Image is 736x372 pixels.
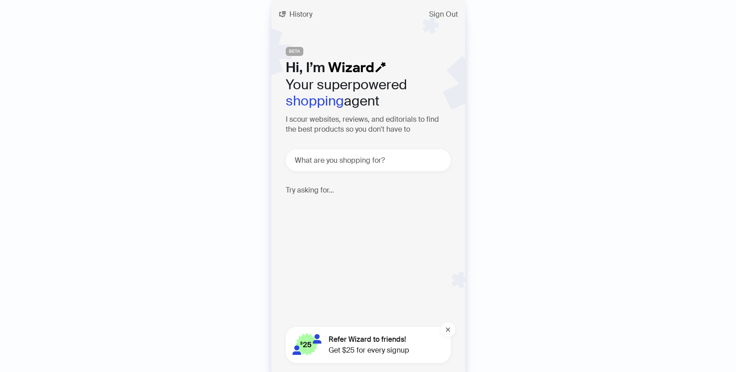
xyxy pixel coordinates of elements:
button: History [271,7,320,22]
span: close [445,327,451,332]
button: Sign Out [422,7,465,22]
h2: Your superpowered agent [286,77,451,109]
h4: Try asking for... [286,186,451,194]
span: Get $25 for every signup [329,345,409,356]
h3: I scour websites, reviews, and editorials to find the best products so you don't have to [286,115,451,135]
button: Refer Wizard to friends!Get $25 for every signup [286,327,451,363]
span: Sign Out [429,11,458,18]
span: Refer Wizard to friends! [329,334,409,345]
em: shopping [286,92,344,110]
span: History [289,11,312,18]
span: BETA [286,47,303,56]
span: Hi, I’m [286,59,325,76]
